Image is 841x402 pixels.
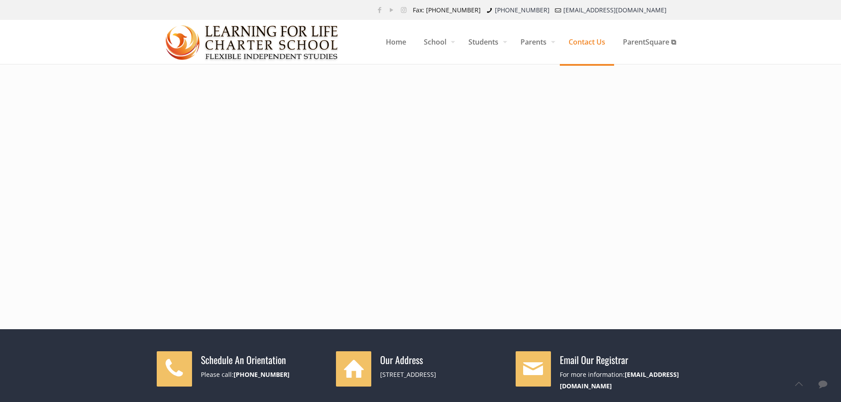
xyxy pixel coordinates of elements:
[512,20,560,64] a: Parents
[560,369,685,392] div: For more information:
[415,20,460,64] a: School
[375,5,385,14] a: Facebook icon
[563,6,667,14] a: [EMAIL_ADDRESS][DOMAIN_NAME]
[789,375,808,393] a: Back to top icon
[495,6,550,14] a: [PHONE_NUMBER]
[415,29,460,55] span: School
[399,5,408,14] a: Instagram icon
[614,20,685,64] a: ParentSquare ⧉
[560,29,614,55] span: Contact Us
[201,353,326,366] h4: Schedule An Orientation
[460,29,512,55] span: Students
[554,6,563,14] i: mail
[387,5,396,14] a: YouTube icon
[166,20,339,64] img: Contact Us
[560,20,614,64] a: Contact Us
[234,370,290,379] a: [PHONE_NUMBER]
[614,29,685,55] span: ParentSquare ⧉
[380,353,505,366] h4: Our Address
[166,20,339,64] a: Learning for Life Charter School
[201,369,326,380] div: Please call:
[512,29,560,55] span: Parents
[380,369,505,380] div: [STREET_ADDRESS]
[460,20,512,64] a: Students
[377,29,415,55] span: Home
[485,6,494,14] i: phone
[377,20,415,64] a: Home
[560,353,685,366] h4: Email Our Registrar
